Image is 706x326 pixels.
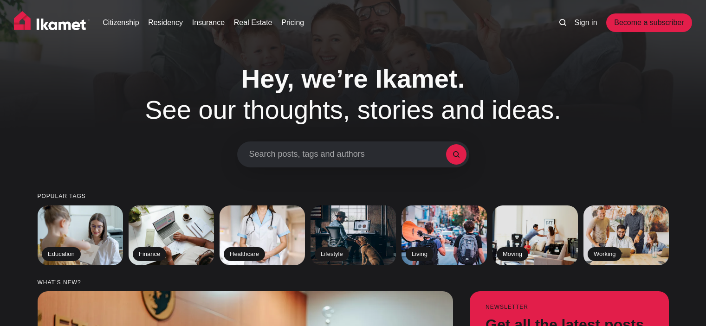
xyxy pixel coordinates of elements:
[234,17,272,28] a: Real Estate
[220,205,305,265] a: Healthcare
[249,149,446,160] span: Search posts, tags and authors
[315,247,349,261] h2: Lifestyle
[281,17,304,28] a: Pricing
[42,247,81,261] h2: Education
[117,63,590,125] h1: See our thoughts, stories and ideas.
[38,205,123,265] a: Education
[588,247,622,261] h2: Working
[14,11,90,34] img: Ikamet home
[606,13,692,32] a: Become a subscriber
[402,205,487,265] a: Living
[192,17,225,28] a: Insurance
[492,205,578,265] a: Moving
[103,17,139,28] a: Citizenship
[38,193,669,199] small: Popular tags
[38,280,669,286] small: What’s new?
[224,247,265,261] h2: Healthcare
[583,205,669,265] a: Working
[486,304,653,310] small: Newsletter
[406,247,434,261] h2: Living
[133,247,166,261] h2: Finance
[129,205,214,265] a: Finance
[311,205,396,265] a: Lifestyle
[148,17,183,28] a: Residency
[575,17,597,28] a: Sign in
[241,64,465,93] span: Hey, we’re Ikamet.
[497,247,528,261] h2: Moving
